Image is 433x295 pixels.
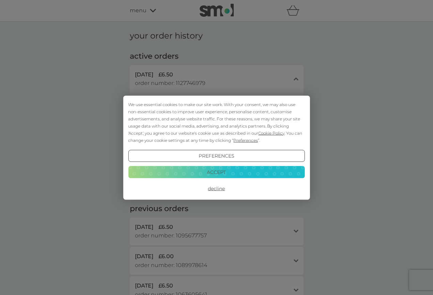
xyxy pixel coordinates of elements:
button: Accept [128,166,305,178]
div: We use essential cookies to make our site work. With your consent, we may also use non-essential ... [128,101,305,144]
button: Preferences [128,150,305,162]
button: Decline [128,182,305,195]
span: Preferences [233,137,258,143]
span: Cookie Policy [258,130,284,135]
div: Cookie Consent Prompt [123,95,310,200]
